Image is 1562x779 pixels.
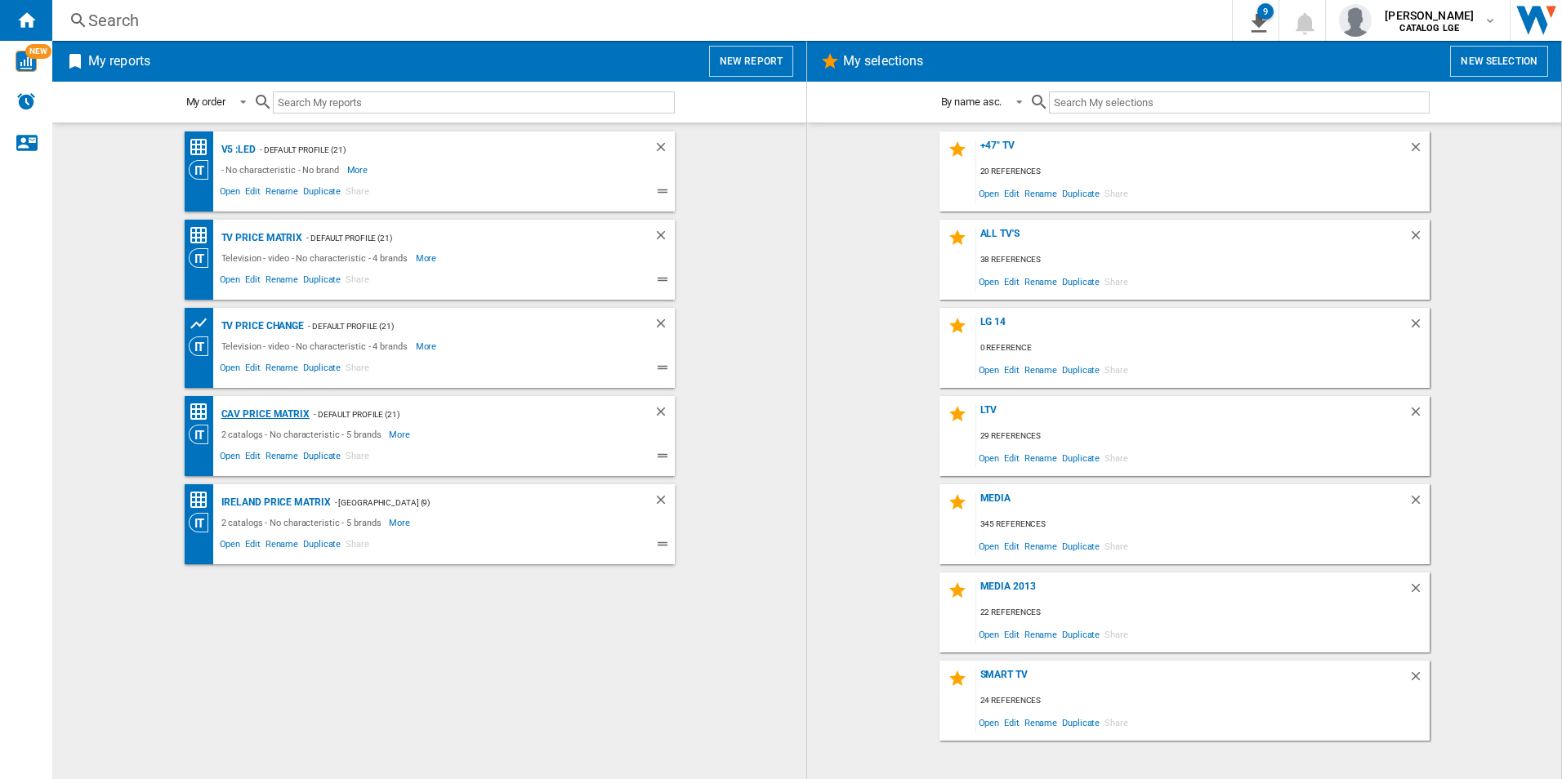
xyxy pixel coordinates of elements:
div: LTV [976,404,1408,426]
span: Rename [263,360,301,380]
div: LG 14 [976,316,1408,338]
div: Delete [1408,492,1430,514]
span: Open [976,623,1002,645]
span: NEW [25,44,51,59]
span: Duplicate [1060,182,1102,204]
span: Share [1102,358,1131,381]
span: More [416,336,440,356]
div: Price Matrix [189,490,217,510]
div: Delete [1408,228,1430,250]
div: TV price matrix [217,228,303,248]
div: V5 :LED [217,140,256,160]
div: MEDIA 2013 [976,581,1408,603]
span: Duplicate [1060,270,1102,292]
span: Rename [263,272,301,292]
span: Share [1102,623,1131,645]
span: Open [217,448,243,468]
span: Open [217,360,243,380]
span: Share [343,360,372,380]
img: wise-card.svg [16,51,37,72]
span: Share [1102,182,1131,204]
span: Rename [1022,535,1060,557]
div: Price Matrix [189,225,217,246]
div: Delete [1408,669,1430,691]
span: Rename [1022,270,1060,292]
span: Open [976,535,1002,557]
input: Search My selections [1049,91,1429,114]
span: Edit [243,536,263,556]
div: Category View [189,160,217,180]
button: New selection [1450,46,1548,77]
span: Rename [263,184,301,203]
input: Search My reports [273,91,675,114]
div: - Default profile (21) [256,140,621,160]
button: New report [709,46,793,77]
span: Edit [1002,623,1022,645]
div: 2 catalogs - No characteristic - 5 brands [217,513,390,532]
img: alerts-logo.svg [16,91,36,111]
div: Television - video - No characteristic - 4 brands [217,336,416,356]
span: Open [976,358,1002,381]
span: Rename [1022,447,1060,469]
img: profile.jpg [1339,4,1372,37]
span: Duplicate [1060,711,1102,733]
span: Open [976,447,1002,469]
span: Duplicate [301,536,343,556]
span: Rename [1022,358,1060,381]
div: Delete [1408,581,1430,603]
span: Edit [1002,358,1022,381]
span: Rename [263,448,301,468]
span: More [416,248,440,268]
div: - No characteristic - No brand [217,160,347,180]
span: Edit [1002,711,1022,733]
div: Delete [1408,316,1430,338]
span: Share [1102,535,1131,557]
div: Search [88,9,1189,32]
span: Share [343,272,372,292]
span: Open [217,536,243,556]
span: Duplicate [1060,447,1102,469]
div: My order [186,96,225,108]
span: Open [976,270,1002,292]
div: Television - video - No characteristic - 4 brands [217,248,416,268]
span: Rename [1022,711,1060,733]
span: More [389,513,413,532]
div: - Default profile (21) [310,404,621,425]
span: Duplicate [301,448,343,468]
div: 345 references [976,514,1430,535]
div: Delete [654,316,675,336]
div: Product prices grid [189,314,217,334]
div: Ireland price matrix [217,492,331,513]
span: Open [217,272,243,292]
div: Delete [654,228,675,248]
div: Price Matrix [189,137,217,158]
div: Delete [654,140,675,160]
h2: My reports [85,46,154,77]
span: Edit [243,448,263,468]
span: Duplicate [301,272,343,292]
span: Edit [1002,182,1022,204]
span: Rename [1022,623,1060,645]
div: By name asc. [941,96,1002,108]
div: SMART TV [976,669,1408,691]
div: ALL TV's [976,228,1408,250]
span: Duplicate [1060,623,1102,645]
div: Delete [654,404,675,425]
div: 2 catalogs - No characteristic - 5 brands [217,425,390,444]
div: Delete [654,492,675,513]
span: Share [1102,447,1131,469]
div: 38 references [976,250,1430,270]
span: Open [976,711,1002,733]
div: 9 [1257,3,1274,20]
div: MEDIA [976,492,1408,514]
div: - Default profile (21) [302,228,620,248]
h2: My selections [840,46,926,77]
span: Duplicate [1060,358,1102,381]
span: Rename [263,536,301,556]
span: Open [217,184,243,203]
span: More [347,160,371,180]
span: Edit [1002,447,1022,469]
div: Category View [189,513,217,532]
div: 20 references [976,162,1430,182]
div: 22 references [976,603,1430,623]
